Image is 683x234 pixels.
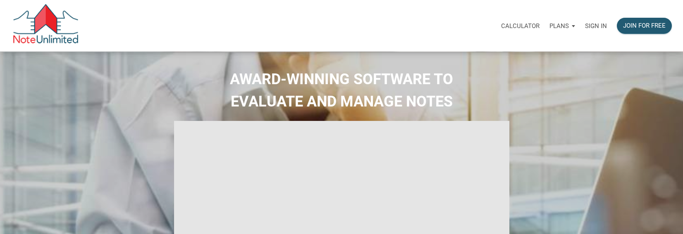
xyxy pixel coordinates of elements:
[496,13,544,39] a: Calculator
[617,18,672,34] button: Join for free
[580,13,612,39] a: Sign in
[549,22,569,30] p: Plans
[544,14,580,38] button: Plans
[612,13,677,39] a: Join for free
[623,21,666,31] div: Join for free
[6,68,677,113] h2: AWARD-WINNING SOFTWARE TO EVALUATE AND MANAGE NOTES
[501,22,540,30] p: Calculator
[544,13,580,39] a: Plans
[585,22,607,30] p: Sign in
